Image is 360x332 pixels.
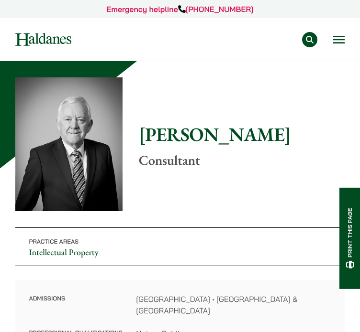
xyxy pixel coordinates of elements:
[302,32,317,47] button: Search
[139,152,345,169] p: Consultant
[139,123,345,146] h1: [PERSON_NAME]
[136,293,331,316] dd: [GEOGRAPHIC_DATA] • [GEOGRAPHIC_DATA] & [GEOGRAPHIC_DATA]
[29,247,98,258] a: Intellectual Property
[333,36,345,43] button: Open menu
[15,33,71,46] img: Logo of Haldanes
[29,293,122,328] dt: Admissions
[29,238,79,246] span: Practice Areas
[107,4,254,14] a: Emergency helpline[PHONE_NUMBER]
